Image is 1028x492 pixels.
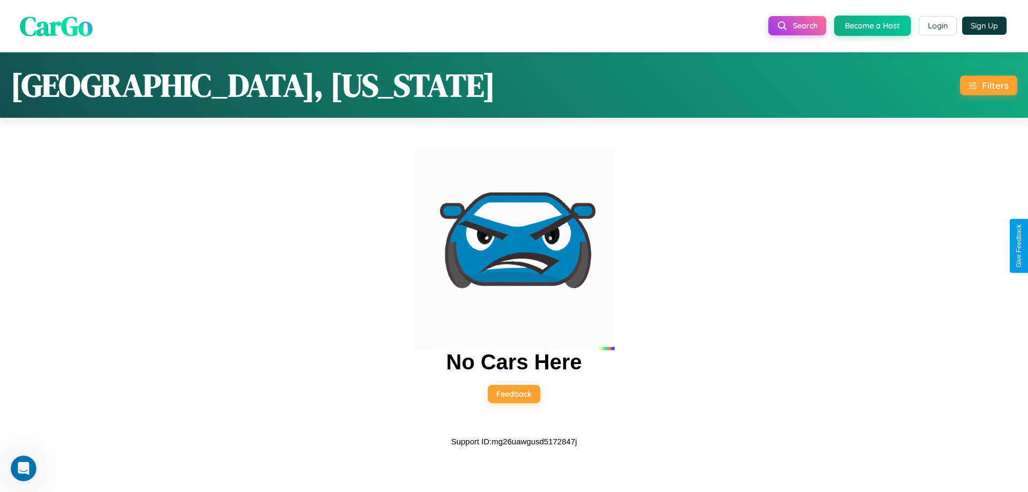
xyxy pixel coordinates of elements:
iframe: Intercom live chat [11,456,36,481]
h1: [GEOGRAPHIC_DATA], [US_STATE] [11,63,495,107]
span: Search [793,21,818,31]
h2: No Cars Here [446,350,581,374]
span: CarGo [20,7,93,44]
button: Become a Host [834,16,911,36]
button: Filters [960,75,1017,95]
button: Search [768,16,826,35]
div: Filters [982,80,1009,91]
img: car [413,149,615,350]
button: Login [919,16,957,35]
button: Feedback [488,385,540,403]
button: Sign Up [962,17,1007,35]
p: Support ID: mg26uawgusd5172847j [451,434,577,449]
div: Give Feedback [1015,224,1023,268]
